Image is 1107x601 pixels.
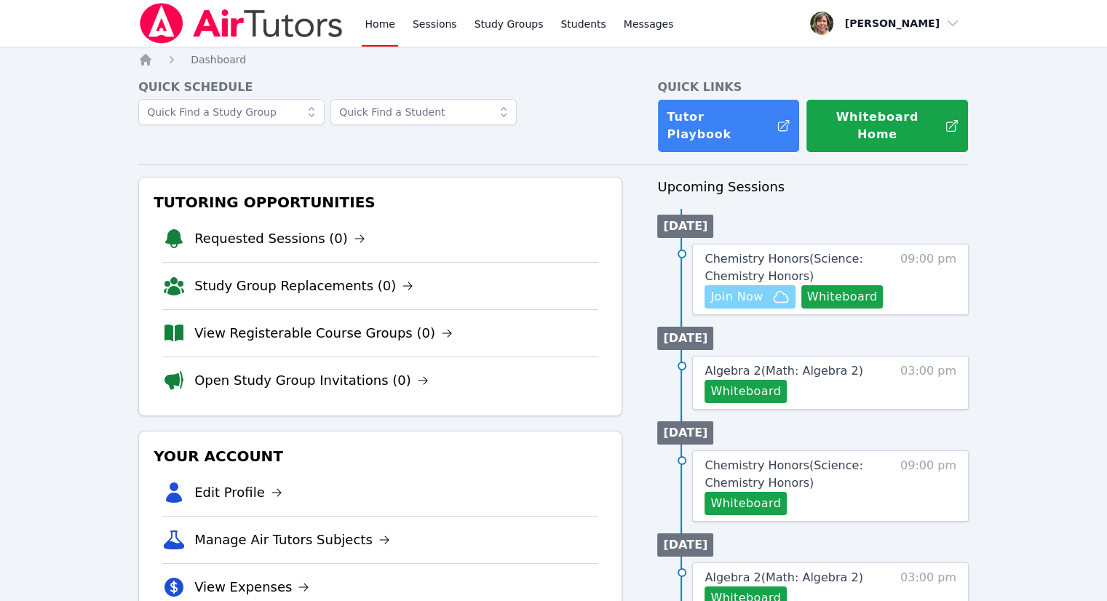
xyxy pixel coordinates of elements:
a: View Expenses [194,577,309,597]
span: Messages [624,17,674,31]
a: Open Study Group Invitations (0) [194,370,429,391]
h3: Upcoming Sessions [657,177,969,197]
button: Join Now [705,285,795,309]
a: View Registerable Course Groups (0) [194,323,453,343]
button: Whiteboard Home [806,99,969,153]
span: Join Now [710,288,763,306]
input: Quick Find a Study Group [138,99,325,125]
a: Manage Air Tutors Subjects [194,530,390,550]
a: Algebra 2(Math: Algebra 2) [705,362,862,380]
button: Whiteboard [705,380,787,403]
nav: Breadcrumb [138,52,969,67]
span: Chemistry Honors ( Science: Chemistry Honors ) [705,252,862,283]
span: Algebra 2 ( Math: Algebra 2 ) [705,364,862,378]
h3: Tutoring Opportunities [151,189,610,215]
a: Edit Profile [194,482,282,503]
li: [DATE] [657,533,713,557]
button: Whiteboard [705,492,787,515]
a: Algebra 2(Math: Algebra 2) [705,569,862,586]
li: [DATE] [657,215,713,238]
h4: Quick Links [657,79,969,96]
a: Study Group Replacements (0) [194,276,413,296]
span: 09:00 pm [900,250,956,309]
img: Air Tutors [138,3,344,44]
h3: Your Account [151,443,610,469]
li: [DATE] [657,421,713,445]
input: Quick Find a Student [330,99,517,125]
a: Chemistry Honors(Science: Chemistry Honors) [705,250,893,285]
a: Requested Sessions (0) [194,228,365,249]
li: [DATE] [657,327,713,350]
a: Chemistry Honors(Science: Chemistry Honors) [705,457,893,492]
a: Dashboard [191,52,246,67]
span: Dashboard [191,54,246,65]
span: 03:00 pm [900,362,956,403]
a: Tutor Playbook [657,99,800,153]
button: Whiteboard [801,285,884,309]
h4: Quick Schedule [138,79,622,96]
span: 09:00 pm [900,457,956,515]
span: Algebra 2 ( Math: Algebra 2 ) [705,570,862,584]
span: Chemistry Honors ( Science: Chemistry Honors ) [705,458,862,490]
